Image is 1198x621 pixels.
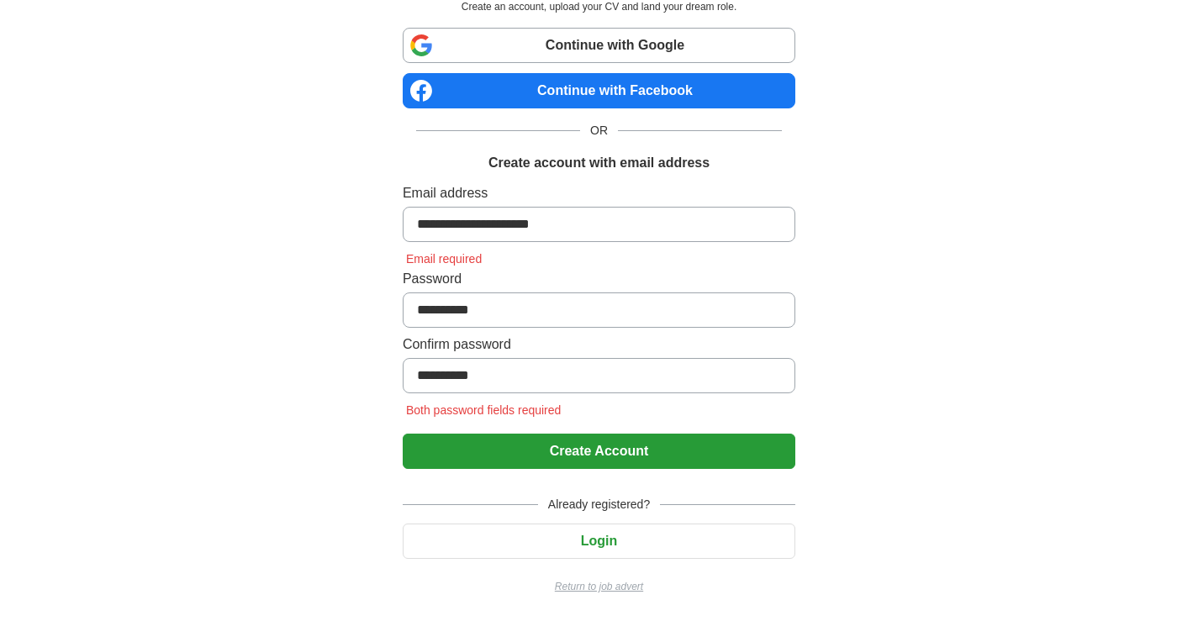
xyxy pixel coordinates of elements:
[403,524,795,559] button: Login
[403,269,795,289] label: Password
[488,153,710,173] h1: Create account with email address
[403,579,795,594] a: Return to job advert
[538,496,660,513] span: Already registered?
[403,252,485,266] span: Email required
[403,534,795,548] a: Login
[403,183,795,203] label: Email address
[403,434,795,469] button: Create Account
[403,403,564,417] span: Both password fields required
[403,334,795,355] label: Confirm password
[580,122,618,139] span: OR
[403,73,795,108] a: Continue with Facebook
[403,28,795,63] a: Continue with Google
